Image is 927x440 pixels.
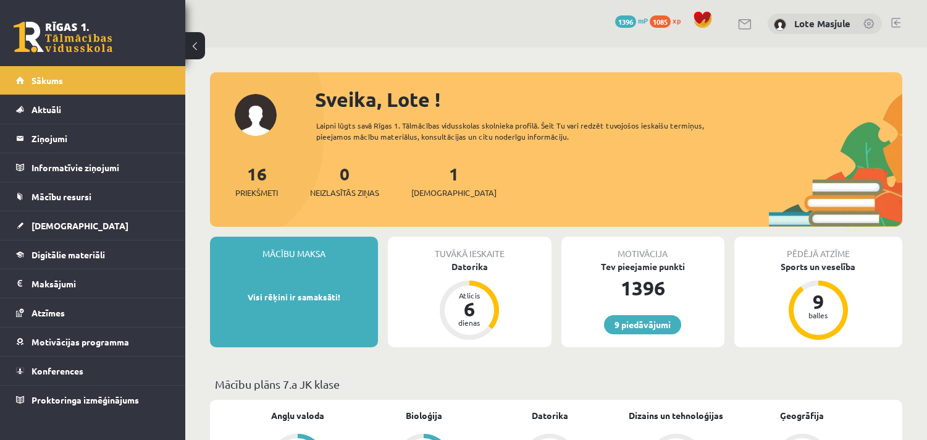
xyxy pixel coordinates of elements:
div: Sports un veselība [734,260,902,273]
legend: Informatīvie ziņojumi [31,153,170,182]
span: Atzīmes [31,307,65,318]
a: Aktuāli [16,95,170,124]
a: Sākums [16,66,170,95]
a: Bioloģija [406,409,442,422]
a: Angļu valoda [271,409,324,422]
div: dienas [451,319,488,326]
a: Dizains un tehnoloģijas [629,409,723,422]
span: [DEMOGRAPHIC_DATA] [411,187,497,199]
div: Pēdējā atzīme [734,237,902,260]
span: xp [673,15,681,25]
div: Atlicis [451,292,488,299]
p: Mācību plāns 7.a JK klase [215,376,897,392]
a: Lote Masjule [794,17,850,30]
div: Mācību maksa [210,237,378,260]
span: Digitālie materiāli [31,249,105,260]
a: Proktoringa izmēģinājums [16,386,170,414]
div: 9 [800,292,837,311]
a: Mācību resursi [16,182,170,211]
p: Visi rēķini ir samaksāti! [216,291,372,303]
span: Proktoringa izmēģinājums [31,394,139,405]
legend: Maksājumi [31,269,170,298]
a: 1[DEMOGRAPHIC_DATA] [411,163,497,199]
a: Konferences [16,357,170,385]
span: 1396 [615,15,636,28]
a: Informatīvie ziņojumi [16,153,170,182]
a: Datorika Atlicis 6 dienas [388,260,551,342]
a: Maksājumi [16,269,170,298]
div: Datorika [388,260,551,273]
span: Motivācijas programma [31,336,129,347]
span: Mācību resursi [31,191,91,202]
div: balles [800,311,837,319]
a: 1085 xp [650,15,687,25]
a: Digitālie materiāli [16,240,170,269]
a: [DEMOGRAPHIC_DATA] [16,211,170,240]
span: Aktuāli [31,104,61,115]
div: Tev pieejamie punkti [561,260,724,273]
div: Motivācija [561,237,724,260]
a: Rīgas 1. Tālmācības vidusskola [14,22,112,53]
div: 6 [451,299,488,319]
span: Neizlasītās ziņas [310,187,379,199]
a: 0Neizlasītās ziņas [310,163,379,199]
div: 1396 [561,273,724,303]
div: Tuvākā ieskaite [388,237,551,260]
a: Motivācijas programma [16,328,170,356]
span: 1085 [650,15,671,28]
a: Atzīmes [16,298,170,327]
a: 1396 mP [615,15,648,25]
span: Konferences [31,365,83,376]
div: Sveika, Lote ! [315,85,902,114]
a: Sports un veselība 9 balles [734,260,902,342]
img: Lote Masjule [774,19,786,31]
span: [DEMOGRAPHIC_DATA] [31,220,128,231]
div: Laipni lūgts savā Rīgas 1. Tālmācības vidusskolas skolnieka profilā. Šeit Tu vari redzēt tuvojošo... [316,120,732,142]
a: Ziņojumi [16,124,170,153]
span: mP [638,15,648,25]
span: Sākums [31,75,63,86]
a: Ģeogrāfija [780,409,824,422]
a: Datorika [532,409,568,422]
a: 16Priekšmeti [235,163,278,199]
legend: Ziņojumi [31,124,170,153]
a: 9 piedāvājumi [604,315,681,334]
span: Priekšmeti [235,187,278,199]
